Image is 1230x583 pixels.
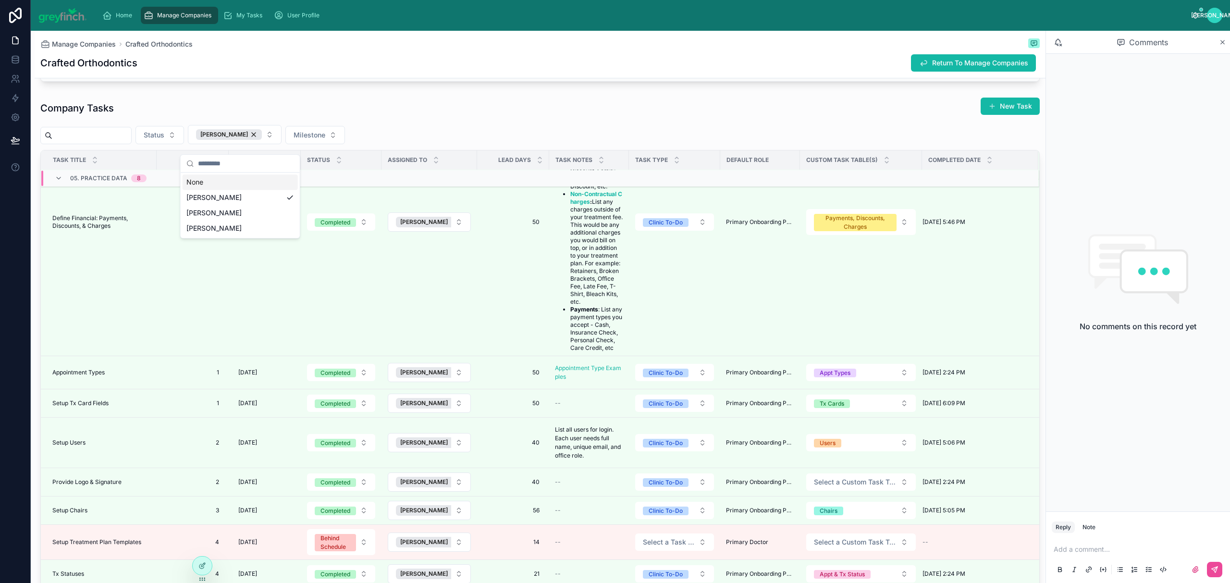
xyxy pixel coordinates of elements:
button: Unselect 105 [396,569,462,579]
a: [DATE] [234,435,295,450]
span: -- [922,538,928,546]
span: -- [555,478,561,486]
a: 14 [483,534,543,550]
span: Home [116,12,132,19]
a: -- [555,399,623,407]
div: Appt Types [820,369,850,377]
span: Primary Onboarding POC [726,507,794,514]
button: New Task [981,98,1040,115]
button: Select Button [307,434,375,451]
a: Primary Onboarding POC [726,439,794,447]
button: Select Button [806,533,916,551]
span: 50 [487,218,540,226]
a: [DATE] 6:09 PM [922,399,1027,407]
strong: Payments [570,306,598,313]
button: Select Button [635,364,714,381]
a: Select Button [635,565,714,583]
span: 1 [166,399,219,407]
div: 8 [137,174,141,182]
span: [DATE] 5:05 PM [922,507,965,514]
span: [DATE] 2:24 PM [922,478,965,486]
span: [PERSON_NAME] [400,478,448,486]
a: Primary Onboarding POC [726,369,794,376]
button: Select Button [806,364,916,381]
a: -- [555,507,623,514]
a: Non-Contractual Charges [570,190,622,205]
span: Task Title [53,156,86,164]
button: Unselect 105 [396,217,462,227]
span: 50 [487,399,540,407]
span: Primary Onboarding POC [726,478,794,486]
span: Select a Custom Task Table(s) [814,477,897,487]
h2: No comments on this record yet [1080,321,1196,332]
span: Provide Logo & Signature [52,478,122,486]
button: Select Button [388,394,471,413]
div: Completed [320,369,350,377]
span: Milestone [294,130,325,140]
a: Select Button [307,434,376,452]
a: Select Button [806,434,916,452]
span: Status [144,130,164,140]
a: 1 [162,365,223,380]
span: [PERSON_NAME] [400,369,448,376]
a: 3 [162,503,223,518]
img: App logo [38,8,87,23]
span: [DATE] [238,538,257,546]
span: Tx Statuses [52,570,84,578]
div: Suggestions [181,173,300,238]
div: Completed [320,399,350,408]
a: 1 [162,214,223,230]
a: Setup Users [52,439,151,447]
a: Select Button [806,501,916,520]
div: Behind Schedule [320,534,350,551]
span: Completed Date [928,156,981,164]
button: Select Button [307,565,375,583]
a: Appointment Type Examples [555,360,623,385]
span: [PERSON_NAME] [186,193,242,202]
span: [PERSON_NAME] [400,439,448,447]
button: Select Button [806,565,916,583]
a: Select Button [635,533,714,551]
div: Clinic To-Do [649,399,683,408]
div: Payments, Discounts, Charges [820,214,891,231]
a: 50 [483,214,543,230]
a: Select Button [387,393,471,413]
p: List all users for login. Each user needs full name, unique email, and office role. [555,425,623,460]
span: User Profile [287,12,320,19]
a: Select Button [635,213,714,231]
a: 50 [483,365,543,380]
a: Primary Onboarding POC [726,218,794,226]
span: 1 [166,218,219,226]
a: [DATE] 5:05 PM [922,507,1027,514]
span: 2 [166,478,219,486]
div: Clinic To-Do [649,478,683,487]
span: [DATE] [238,369,257,376]
a: [DATE] 2:24 PM [922,478,1027,486]
a: -- [922,538,1027,546]
span: -- [555,507,561,514]
span: Manage Companies [157,12,211,19]
div: Users [820,439,836,447]
a: Crafted Orthodontics [125,39,193,49]
a: My Tasks [220,7,269,24]
button: Unselect PAYMENTS_DISCOUNTS_CHARGES [814,213,897,231]
span: Select a Custom Task Table(s) [814,537,897,547]
button: Select Button [635,395,714,412]
a: 4 [162,566,223,582]
div: Clinic To-Do [649,369,683,377]
li: : List any payment types you accept - Cash, Insurance Check, Personal Check, Care Credit, etc [570,306,623,352]
span: Custom Task Table(s) [806,156,878,164]
button: Select Button [806,502,916,519]
button: Select Button [388,501,471,520]
span: 14 [487,538,540,546]
button: Select Button [188,125,282,144]
div: Note [1082,523,1095,531]
button: Select Button [806,209,916,235]
span: [PERSON_NAME] [186,223,242,233]
a: Select Button [806,565,916,583]
a: 40 [483,474,543,490]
